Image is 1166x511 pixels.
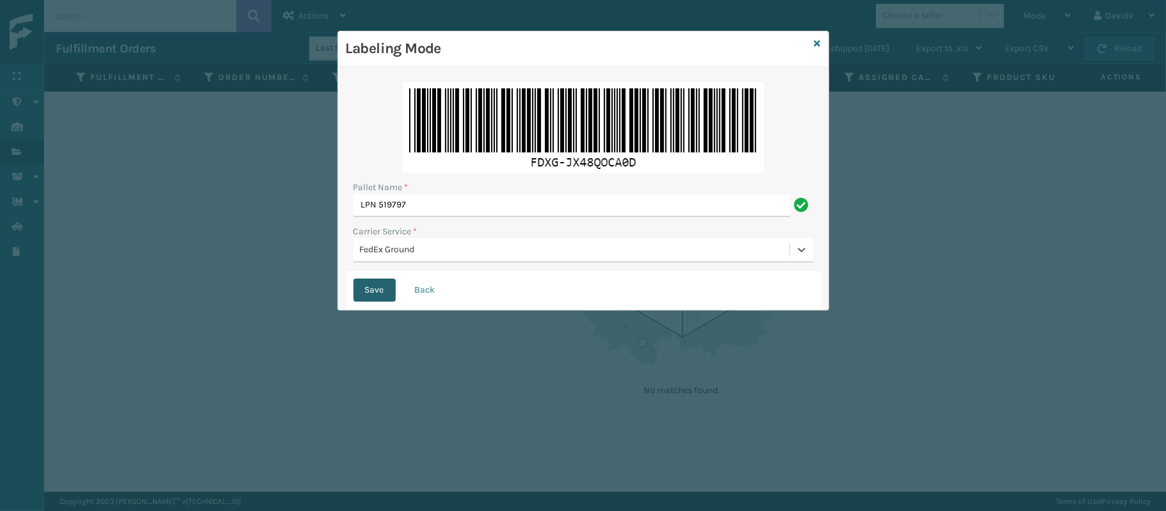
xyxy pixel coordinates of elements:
button: Back [403,279,447,302]
h3: Labeling Mode [346,39,809,58]
label: Carrier Service [353,225,417,238]
div: FedEx Ground [360,243,791,257]
img: AQTiCcmbom1lAAAAAElFTkSuQmCC [403,82,764,173]
label: Pallet Name [353,181,409,194]
button: Save [353,279,396,302]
